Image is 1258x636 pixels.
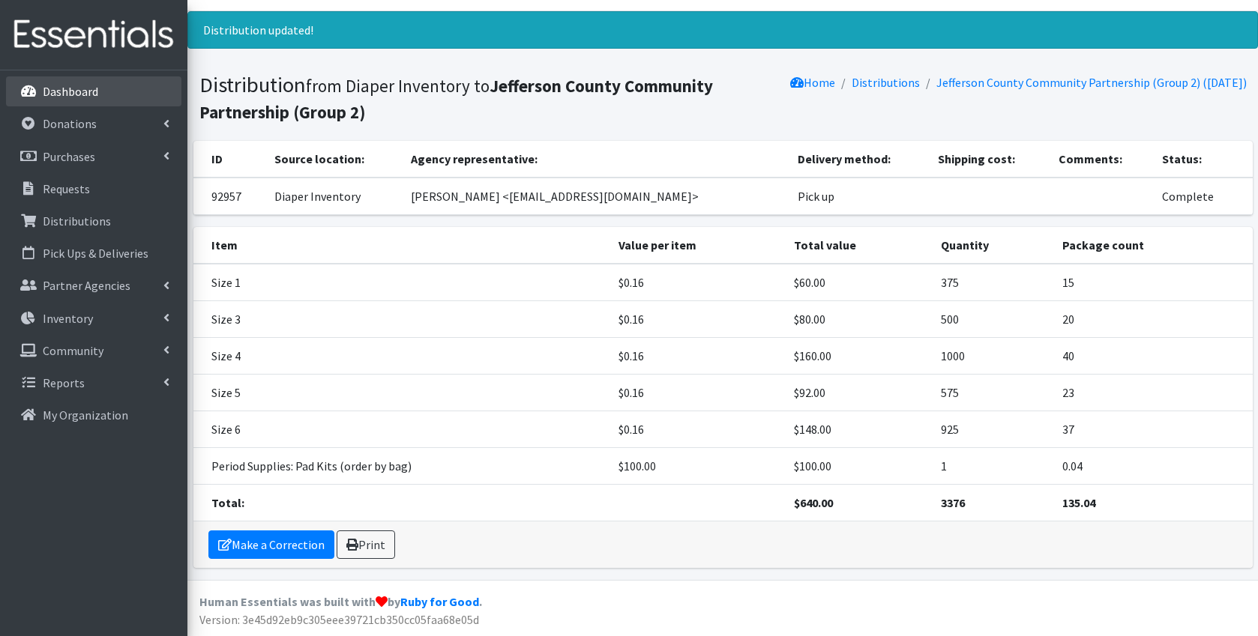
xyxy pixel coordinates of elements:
[402,141,789,178] th: Agency representative:
[43,375,85,390] p: Reports
[337,530,395,559] a: Print
[1153,178,1253,215] td: Complete
[852,75,920,90] a: Distributions
[6,368,181,398] a: Reports
[199,594,482,609] strong: Human Essentials was built with by .
[6,270,181,300] a: Partner Agencies
[6,76,181,106] a: Dashboard
[199,75,713,123] small: from Diaper Inventory to
[6,238,181,268] a: Pick Ups & Deliveries
[610,338,786,375] td: $0.16
[6,400,181,430] a: My Organization
[193,264,610,301] td: Size 1
[936,75,1247,90] a: Jefferson County Community Partnership (Group 2) ([DATE])
[208,530,334,559] a: Make a Correction
[1053,338,1253,375] td: 40
[400,594,479,609] a: Ruby for Good
[1153,141,1253,178] th: Status:
[43,246,148,261] p: Pick Ups & Deliveries
[265,141,402,178] th: Source location:
[610,448,786,485] td: $100.00
[785,448,932,485] td: $100.00
[941,495,965,510] strong: 3376
[1062,495,1095,510] strong: 135.04
[929,141,1050,178] th: Shipping cost:
[6,206,181,236] a: Distributions
[785,264,932,301] td: $60.00
[932,375,1053,411] td: 575
[193,338,610,375] td: Size 4
[265,178,402,215] td: Diaper Inventory
[193,375,610,411] td: Size 5
[193,227,610,264] th: Item
[6,303,181,333] a: Inventory
[785,338,932,375] td: $160.00
[932,264,1053,301] td: 375
[1053,411,1253,448] td: 37
[6,174,181,204] a: Requests
[932,227,1053,264] th: Quantity
[43,311,93,326] p: Inventory
[43,343,103,358] p: Community
[932,411,1053,448] td: 925
[794,495,833,510] strong: $640.00
[6,10,181,60] img: HumanEssentials
[785,375,932,411] td: $92.00
[43,149,95,164] p: Purchases
[6,336,181,366] a: Community
[789,141,929,178] th: Delivery method:
[193,141,265,178] th: ID
[610,227,786,264] th: Value per item
[610,264,786,301] td: $0.16
[43,278,130,293] p: Partner Agencies
[1053,227,1253,264] th: Package count
[43,408,128,423] p: My Organization
[187,11,1258,49] div: Distribution updated!
[1053,375,1253,411] td: 23
[6,109,181,139] a: Donations
[789,178,929,215] td: Pick up
[199,75,713,123] b: Jefferson County Community Partnership (Group 2)
[211,495,244,510] strong: Total:
[1053,301,1253,338] td: 20
[6,142,181,172] a: Purchases
[932,448,1053,485] td: 1
[199,72,717,124] h1: Distribution
[610,375,786,411] td: $0.16
[43,181,90,196] p: Requests
[1050,141,1153,178] th: Comments:
[43,213,111,228] p: Distributions
[790,75,835,90] a: Home
[193,301,610,338] td: Size 3
[193,448,610,485] td: Period Supplies: Pad Kits (order by bag)
[43,116,97,131] p: Donations
[932,301,1053,338] td: 500
[610,301,786,338] td: $0.16
[785,227,932,264] th: Total value
[1053,448,1253,485] td: 0.04
[199,612,479,627] span: Version: 3e45d92eb9c305eee39721cb350cc05faa68e05d
[785,411,932,448] td: $148.00
[193,178,265,215] td: 92957
[610,411,786,448] td: $0.16
[193,411,610,448] td: Size 6
[932,338,1053,375] td: 1000
[43,84,98,99] p: Dashboard
[1053,264,1253,301] td: 15
[785,301,932,338] td: $80.00
[402,178,789,215] td: [PERSON_NAME] <[EMAIL_ADDRESS][DOMAIN_NAME]>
